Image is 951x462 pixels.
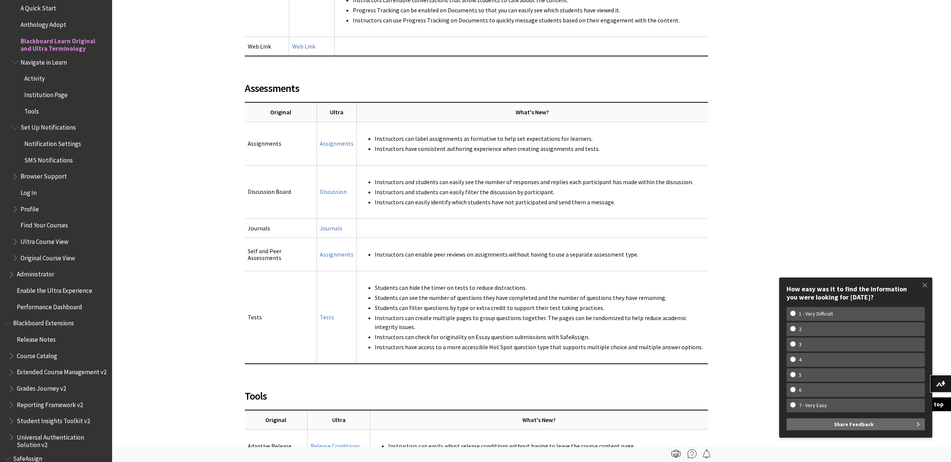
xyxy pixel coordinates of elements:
span: A Quick Start [21,2,56,12]
span: Activity [24,72,45,83]
th: Ultra [307,410,370,430]
w-span: 3 [790,341,810,348]
span: Original Course View [21,252,75,262]
span: Institution Page [24,89,68,99]
span: SMS Notifications [24,154,73,164]
li: Instructors can enable peer reviews on assignments without having to use a separate assessment type. [375,250,705,259]
span: Release Notes [17,333,56,343]
span: Ultra Course View [21,235,68,245]
li: Students can see the number of questions they have completed and the number of questions they hav... [375,293,705,302]
w-span: 7 - Very Easy [790,402,836,409]
li: Instructors can label assignments as formative to help set expectations for learners. [375,134,705,143]
span: Anthology Adopt [21,18,66,28]
nav: Book outline for Blackboard Extensions [4,317,108,449]
li: Instructors can easily identify which students have not participated and send them a message. [375,198,705,207]
li: Students can hide the timer on tests to reduce distractions. [375,283,705,292]
span: Browser Support [21,170,67,180]
span: Reporting Framework v2 [17,399,83,409]
li: Instructors can check for originality on Essay question submissions with SafeAssign. [375,332,705,341]
span: Tools [24,105,39,115]
w-span: 4 [790,357,810,363]
w-span: 1 - Very Difficult [790,311,842,317]
a: Release Conditions [311,442,360,450]
li: Instructors and students can easily see the number of responses and replies each participant has ... [375,177,705,186]
li: Instructors can create multiple pages to group questions together. The pages can be randomized to... [375,313,705,331]
span: Tools [245,388,708,404]
span: Student Insights Toolkit v2 [17,415,90,425]
td: Web Link [245,37,289,56]
w-span: 2 [790,326,810,332]
li: Instructors can easily adjust release conditions without having to leave the course content page. [388,441,705,450]
td: Journals [245,218,317,238]
td: Tests [245,271,317,364]
span: Enable the Ultra Experience [17,284,92,294]
th: What's New? [370,410,708,430]
span: Blackboard Learn Original and Ultra Terminology [21,35,107,52]
w-span: 5 [790,372,810,378]
button: Share Feedback [787,418,925,430]
th: Original [245,410,308,430]
th: Original [245,102,317,122]
span: Find Your Courses [21,219,68,229]
span: Administrator [17,268,54,278]
span: Share Feedback [834,418,874,430]
td: Discussion Board [245,165,317,218]
a: Discussion [320,188,347,196]
span: Extended Course Management v2 [17,366,106,376]
span: Grades Journey v2 [17,382,66,392]
span: Navigate in Learn [21,56,67,66]
span: Profile [21,203,39,213]
li: Instructors can use Progress Tracking on Documents to quickly message students based on their eng... [353,16,705,25]
span: Set Up Notifications [21,121,76,131]
a: Journals [320,224,342,232]
a: Web Link [292,43,315,50]
img: Print [671,449,680,458]
th: What's New? [356,102,708,122]
li: Instructors and students can easily filter the discussion by participant. [375,187,705,196]
li: Instructors have consistent authoring experience when creating assignments and tests. [375,144,705,153]
td: Self and Peer Assessments [245,238,317,271]
span: Blackboard Extensions [13,317,74,327]
th: Ultra [317,102,356,122]
li: Progress Tracking can be enabled on Documents so that you can easily see which students have view... [353,6,705,15]
span: Performance Dashboard [17,301,82,311]
li: Students can filter questions by type or extra credit to support their test taking practices. [375,303,705,312]
img: Follow this page [702,449,711,458]
div: How easy was it to find the information you were looking for [DATE]? [787,285,925,301]
a: Assignments [320,251,353,258]
td: Assignments [245,122,317,165]
li: Instructors have access to a more accessible Hot Spot question type that supports multiple choice... [375,342,705,351]
span: Assessments [245,80,708,96]
w-span: 6 [790,387,810,393]
a: Assignments [320,140,353,148]
span: Universal Authentication Solution v2 [17,431,107,449]
img: More help [688,449,697,458]
span: Log In [21,186,37,196]
span: Notification Settings [24,137,81,148]
span: Course Catalog [17,350,57,360]
a: Tests [320,313,334,321]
